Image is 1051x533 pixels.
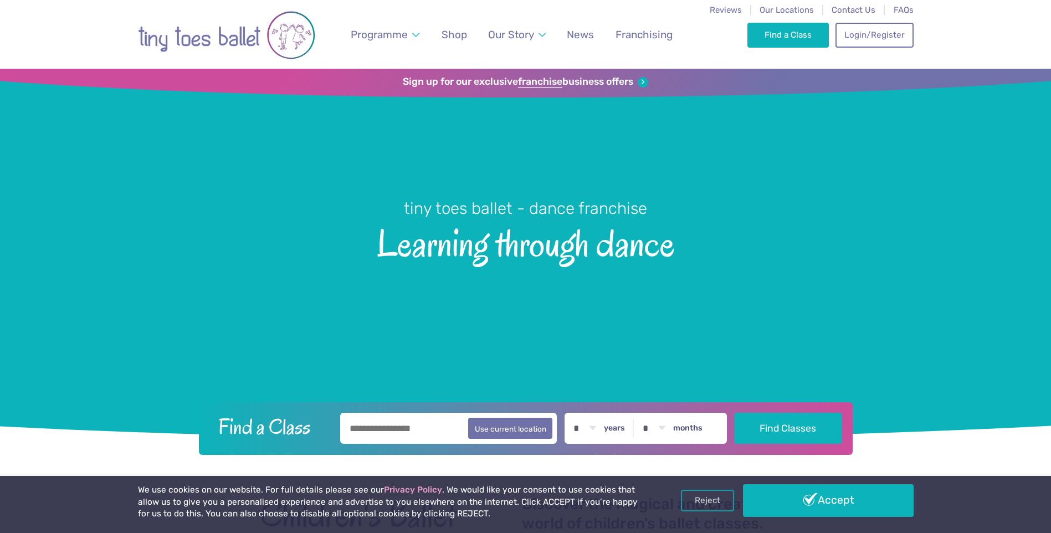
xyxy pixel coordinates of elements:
[616,28,673,41] span: Franchising
[138,484,642,520] p: We use cookies on our website. For full details please see our . We would like your consent to us...
[747,23,829,47] a: Find a Class
[604,423,625,433] label: years
[735,413,842,444] button: Find Classes
[760,5,814,15] a: Our Locations
[710,5,742,15] a: Reviews
[19,219,1032,264] span: Learning through dance
[351,28,408,41] span: Programme
[681,490,734,511] a: Reject
[835,23,913,47] a: Login/Register
[436,22,472,48] a: Shop
[345,22,424,48] a: Programme
[442,28,467,41] span: Shop
[483,22,551,48] a: Our Story
[518,76,562,88] strong: franchise
[468,418,553,439] button: Use current location
[209,413,332,440] h2: Find a Class
[488,28,534,41] span: Our Story
[138,7,315,63] img: tiny toes ballet
[567,28,594,41] span: News
[894,5,914,15] a: FAQs
[610,22,678,48] a: Franchising
[673,423,703,433] label: months
[384,485,442,495] a: Privacy Policy
[832,5,875,15] a: Contact Us
[562,22,599,48] a: News
[403,76,648,88] a: Sign up for our exclusivefranchisebusiness offers
[404,199,647,218] small: tiny toes ballet - dance franchise
[743,484,914,516] a: Accept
